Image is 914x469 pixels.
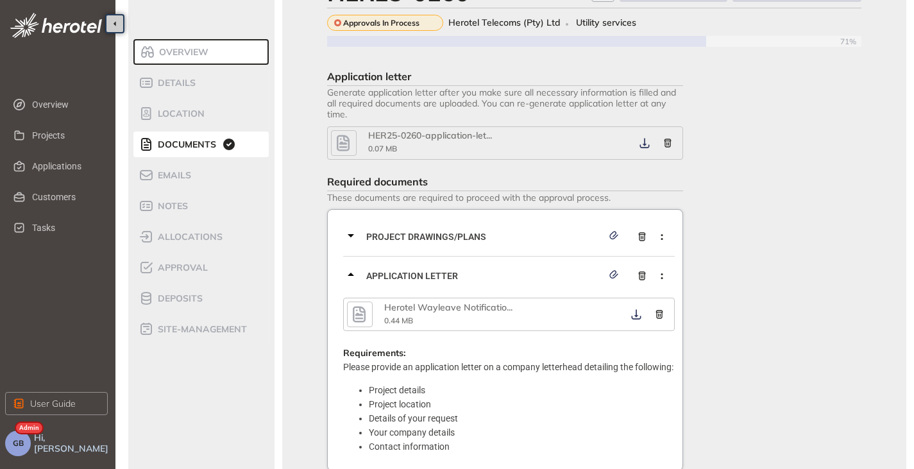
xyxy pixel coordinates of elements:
[369,411,675,425] li: Details of your request
[369,383,675,397] li: Project details
[154,201,188,212] span: Notes
[155,47,208,58] span: Overview
[154,170,191,181] span: Emails
[13,439,24,448] span: GB
[327,175,428,188] span: Required documents
[368,130,496,141] div: HER25-0260-application-letter.pdf
[366,230,602,244] span: Project Drawings/Plans
[507,302,512,313] span: ...
[448,17,561,28] span: Herotel Telecoms (Pty) Ltd
[32,184,97,210] span: Customers
[840,37,861,46] span: 71%
[154,139,216,150] span: Documents
[32,153,97,179] span: Applications
[368,144,397,153] span: 0.07 MB
[32,92,97,117] span: Overview
[32,215,97,241] span: Tasks
[486,130,492,141] span: ...
[369,439,675,454] li: Contact information
[327,70,411,83] span: Application letter
[343,348,405,359] span: Requirements:
[384,302,512,313] div: Herotel Wayleave Notification HER_POTCH_NN_SA_001.pdf
[34,432,110,454] span: Hi, [PERSON_NAME]
[154,108,205,119] span: Location
[154,293,203,304] span: Deposits
[327,86,683,119] span: Generate application letter after you make sure all necessary information is filled and all requi...
[154,232,223,243] span: allocations
[5,392,108,415] button: User Guide
[576,17,636,28] span: Utility services
[369,397,675,411] li: Project location
[369,425,675,439] li: Your company details
[343,217,675,256] div: Project Drawings/Plans
[154,78,196,89] span: Details
[384,316,413,325] span: 0.44 MB
[343,257,675,295] div: Application letter
[5,431,31,456] button: GB
[154,324,247,335] span: site-management
[366,269,602,283] span: Application letter
[154,262,208,273] span: Approval
[32,123,97,148] span: Projects
[343,360,675,374] p: Please provide an application letter on a company letterhead detailing the following:
[327,191,683,203] span: These documents are required to proceed with the approval process.
[384,302,507,313] span: Herotel Wayleave Notificatio
[30,397,76,411] span: User Guide
[368,130,486,141] span: HER25-0260-application-let
[343,19,419,28] span: Approvals In Process
[10,13,102,38] img: logo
